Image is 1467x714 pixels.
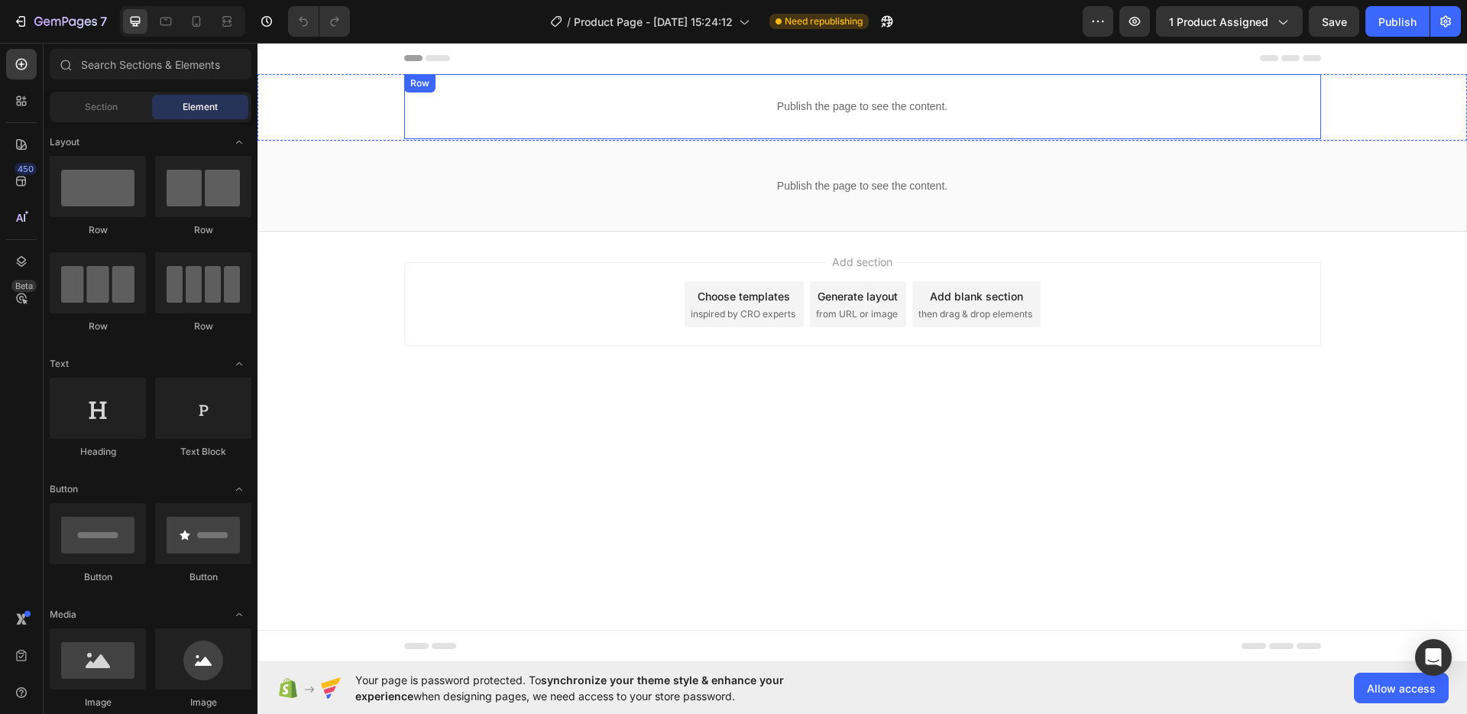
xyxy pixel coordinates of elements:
button: Publish [1365,6,1430,37]
div: Choose templates [440,245,533,261]
input: Search Sections & Elements [50,49,251,80]
div: Row [50,223,146,237]
span: Element [183,100,218,114]
span: then drag & drop elements [661,265,775,278]
span: Toggle open [227,130,251,154]
span: Toggle open [227,352,251,376]
div: Button [155,570,251,584]
span: Section [85,100,118,114]
button: 1 product assigned [1156,6,1303,37]
span: inspired by CRO experts [433,265,538,278]
span: Your page is password protected. To when designing pages, we need access to your store password. [355,672,844,704]
span: Add section [568,211,641,227]
span: Product Page - [DATE] 15:24:12 [574,14,733,30]
div: Row [155,320,251,333]
div: Publish [1378,14,1417,30]
span: Button [50,482,78,496]
div: 450 [15,163,37,175]
div: Open Intercom Messenger [1415,639,1452,676]
span: from URL or image [559,265,640,278]
button: Save [1309,6,1359,37]
div: Generate layout [560,245,640,261]
iframe: Design area [257,43,1467,662]
span: Need republishing [785,15,863,28]
div: Image [50,696,146,709]
div: Row [50,320,146,333]
button: 7 [6,6,114,37]
div: Beta [11,280,37,292]
span: synchronize your theme style & enhance your experience [355,673,784,703]
span: Media [50,608,76,622]
button: Allow access [1354,673,1449,703]
span: Layout [50,135,79,149]
div: Image [155,696,251,709]
p: 7 [100,12,107,31]
div: Heading [50,445,146,459]
span: / [567,14,571,30]
div: Undo/Redo [288,6,350,37]
div: Text Block [155,445,251,459]
span: Toggle open [227,602,251,627]
div: Add blank section [672,245,766,261]
span: Allow access [1367,680,1436,696]
span: 1 product assigned [1169,14,1268,30]
span: Text [50,357,69,371]
span: Toggle open [227,477,251,501]
div: Button [50,570,146,584]
span: Save [1322,15,1347,28]
div: Row [155,223,251,237]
